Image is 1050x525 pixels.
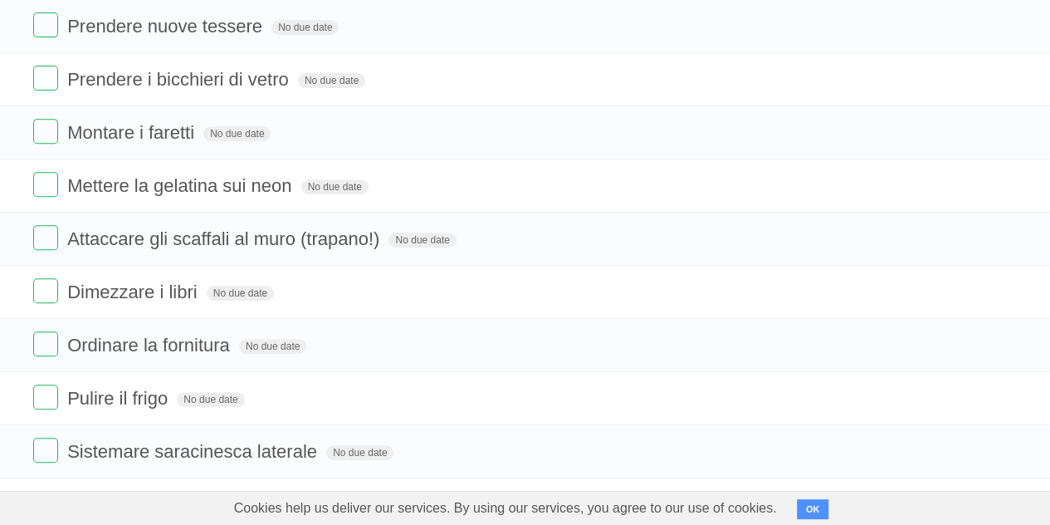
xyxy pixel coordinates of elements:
label: Done [33,278,58,303]
label: Done [33,172,58,197]
span: Prendere nuove tessere [67,16,266,37]
span: No due date [388,233,456,248]
span: No due date [207,286,274,301]
span: Mettere la gelatina sui neon [67,175,295,196]
button: OK [797,499,829,519]
label: Done [33,66,58,91]
span: Ordinare la fornitura [67,335,234,356]
label: Done [33,225,58,250]
label: Done [33,385,58,410]
span: No due date [239,339,306,354]
span: Sistemare saracinesca laterale [67,441,321,462]
span: Cookies help us deliver our services. By using our services, you agree to our use of cookies. [217,492,794,525]
span: Prendere i bicchieri di vetro [67,69,293,90]
span: No due date [298,73,365,88]
span: No due date [203,126,271,141]
label: Done [33,438,58,463]
span: No due date [326,445,393,460]
span: Attaccare gli scaffali al muro (trapano!) [67,228,383,249]
span: No due date [177,392,244,407]
span: Dimezzare i libri [67,282,201,302]
label: Done [33,12,58,37]
label: Done [33,119,58,144]
label: Done [33,331,58,356]
span: No due date [301,179,369,194]
span: Pulire il frigo [67,388,172,409]
span: No due date [271,20,339,35]
span: Montare i faretti [67,122,198,143]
